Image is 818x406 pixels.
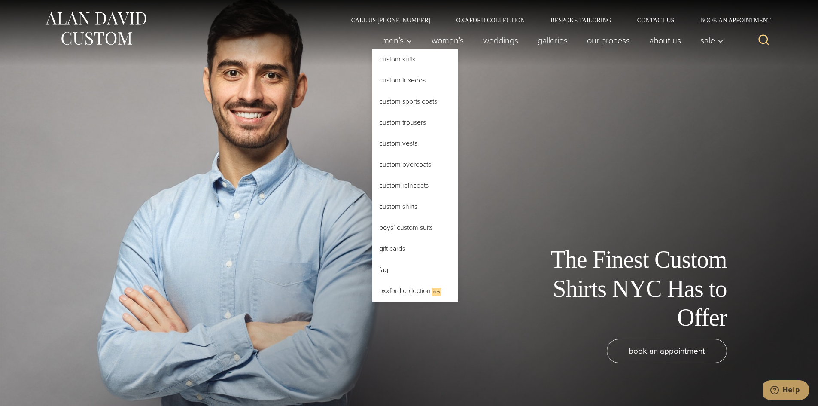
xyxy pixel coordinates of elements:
[473,32,528,49] a: weddings
[629,345,705,357] span: book an appointment
[538,17,624,23] a: Bespoke Tailoring
[432,288,441,296] span: New
[607,339,727,363] a: book an appointment
[690,32,728,49] button: Sale sub menu toggle
[372,133,458,154] a: Custom Vests
[687,17,774,23] a: Book an Appointment
[44,9,147,48] img: Alan David Custom
[372,175,458,196] a: Custom Raincoats
[534,245,727,332] h1: The Finest Custom Shirts NYC Has to Offer
[372,91,458,112] a: Custom Sports Coats
[372,154,458,175] a: Custom Overcoats
[422,32,473,49] a: Women’s
[372,49,458,70] a: Custom Suits
[763,380,809,402] iframe: Opens a widget where you can chat to one of our agents
[338,17,444,23] a: Call Us [PHONE_NUMBER]
[338,17,774,23] nav: Secondary Navigation
[754,30,774,51] button: View Search Form
[577,32,639,49] a: Our Process
[372,196,458,217] a: Custom Shirts
[372,217,458,238] a: Boys’ Custom Suits
[443,17,538,23] a: Oxxford Collection
[372,112,458,133] a: Custom Trousers
[639,32,690,49] a: About Us
[372,70,458,91] a: Custom Tuxedos
[372,259,458,280] a: FAQ
[372,32,728,49] nav: Primary Navigation
[624,17,687,23] a: Contact Us
[528,32,577,49] a: Galleries
[372,238,458,259] a: Gift Cards
[372,32,422,49] button: Men’s sub menu toggle
[372,281,458,302] a: Oxxford CollectionNew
